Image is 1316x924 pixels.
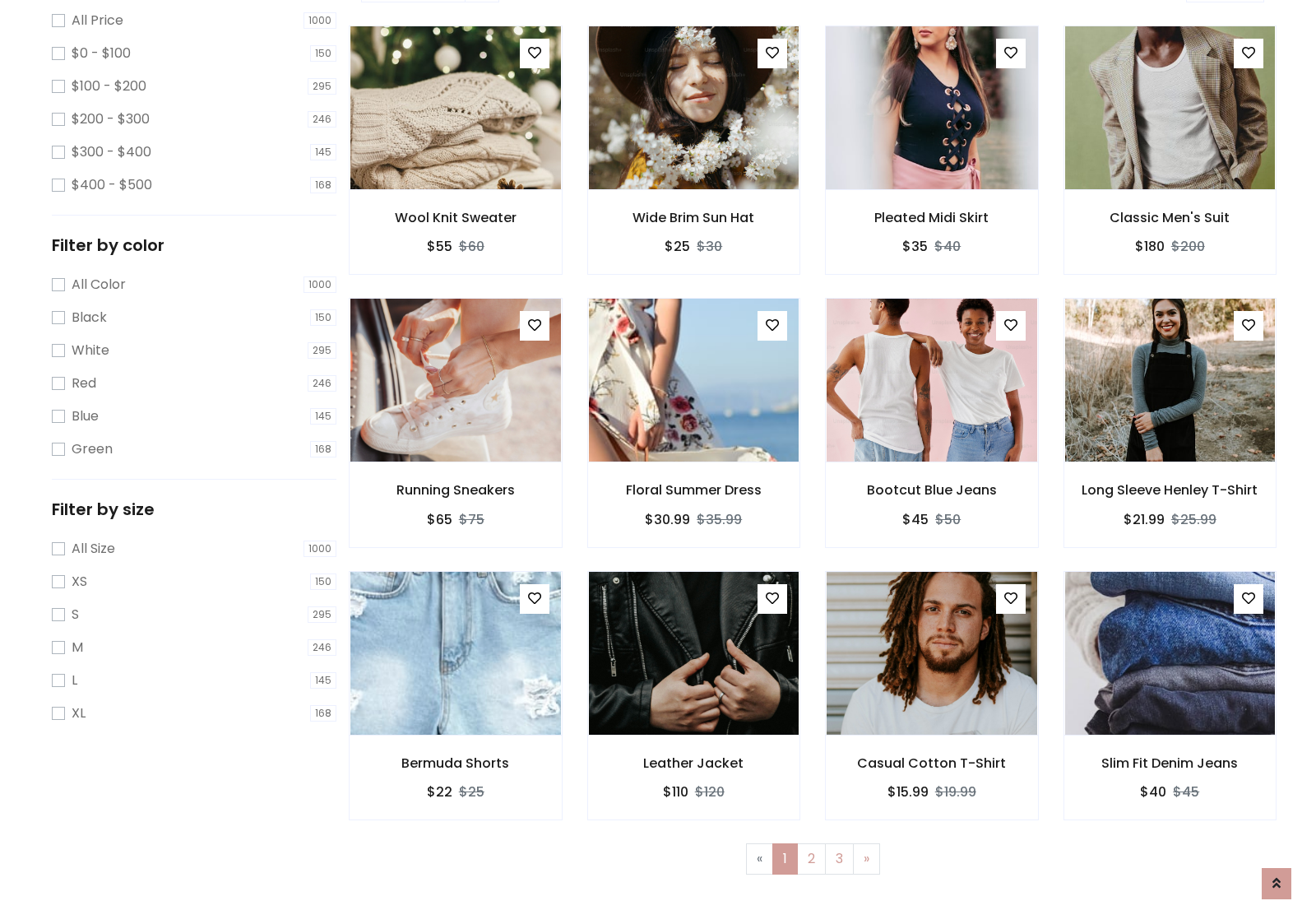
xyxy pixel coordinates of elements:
h6: $35 [902,239,928,254]
label: Blue [72,406,99,426]
del: $25 [459,782,484,801]
h6: $45 [902,512,929,527]
label: $100 - $200 [72,77,146,96]
span: 145 [310,408,336,425]
h6: $22 [427,784,452,800]
h6: Long Sleeve Henley T-Shirt [1064,482,1277,498]
span: 1000 [304,541,336,557]
h6: $110 [663,784,688,800]
h5: Filter by size [52,499,336,519]
h6: $15.99 [887,784,929,800]
span: 168 [310,441,336,457]
del: $75 [459,510,484,529]
h6: Pleated Midi Skirt [826,210,1038,225]
span: 295 [308,78,336,95]
h6: $30.99 [645,512,690,527]
a: 3 [825,843,854,875]
label: M [72,638,83,657]
del: $50 [935,510,961,529]
span: 145 [310,672,336,689]
label: $400 - $500 [72,175,152,195]
span: 145 [310,144,336,160]
span: 246 [308,375,336,392]
label: $200 - $300 [72,109,150,129]
h6: $21.99 [1124,512,1165,527]
nav: Page navigation [361,843,1264,875]
h6: $55 [427,239,452,254]
h5: Filter by color [52,235,336,255]
label: Red [72,374,96,393]
a: 2 [797,843,826,875]
h6: Slim Fit Denim Jeans [1064,755,1277,771]
span: 246 [308,639,336,656]
label: XS [72,572,87,592]
span: 295 [308,606,336,623]
h6: Casual Cotton T-Shirt [826,755,1038,771]
a: Next [853,843,880,875]
del: $40 [934,237,961,256]
h6: Running Sneakers [350,482,562,498]
del: $60 [459,237,484,256]
del: $25.99 [1171,510,1216,529]
h6: Leather Jacket [588,755,800,771]
del: $200 [1171,237,1205,256]
span: 150 [310,309,336,326]
del: $30 [697,237,722,256]
span: 246 [308,111,336,128]
label: XL [72,703,86,723]
span: 1000 [304,276,336,293]
h6: Wide Brim Sun Hat [588,210,800,225]
h6: Floral Summer Dress [588,482,800,498]
label: All Price [72,11,123,30]
h6: $25 [665,239,690,254]
label: Green [72,439,113,459]
span: » [864,849,869,868]
h6: Bermuda Shorts [350,755,562,771]
del: $19.99 [935,782,976,801]
label: All Color [72,275,126,295]
label: Black [72,308,107,327]
span: 168 [310,177,336,193]
h6: Bootcut Blue Jeans [826,482,1038,498]
a: 1 [772,843,798,875]
label: S [72,605,79,625]
h6: Wool Knit Sweater [350,210,562,225]
span: 1000 [304,12,336,29]
span: 295 [308,342,336,359]
span: 150 [310,45,336,62]
h6: $65 [427,512,452,527]
label: White [72,341,109,360]
del: $35.99 [697,510,742,529]
del: $120 [695,782,725,801]
label: L [72,671,77,690]
span: 168 [310,705,336,722]
label: $300 - $400 [72,142,151,162]
h6: $40 [1140,784,1166,800]
span: 150 [310,573,336,590]
h6: Classic Men's Suit [1064,210,1277,225]
label: $0 - $100 [72,44,131,63]
del: $45 [1173,782,1199,801]
label: All Size [72,539,115,559]
h6: $180 [1135,239,1165,254]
